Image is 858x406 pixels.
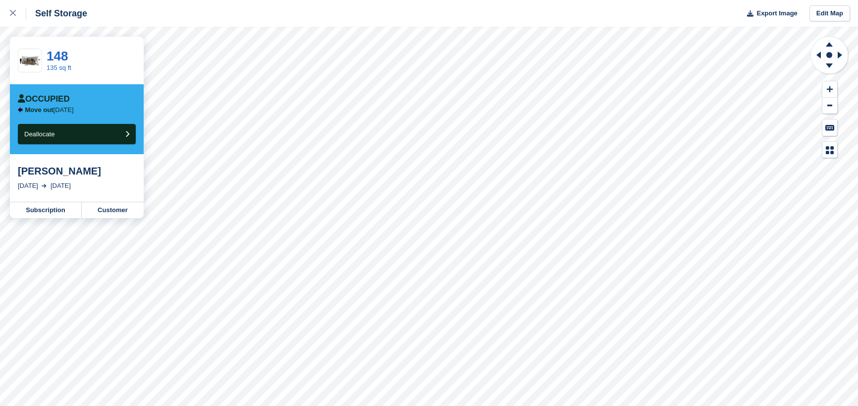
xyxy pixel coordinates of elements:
[51,181,71,191] div: [DATE]
[756,8,797,18] span: Export Image
[47,64,71,71] a: 135 sq ft
[822,98,837,114] button: Zoom Out
[809,5,850,22] a: Edit Map
[18,165,136,177] div: [PERSON_NAME]
[741,5,798,22] button: Export Image
[82,202,144,218] a: Customer
[10,202,82,218] a: Subscription
[25,106,54,114] span: Move out
[822,142,837,158] button: Map Legend
[25,106,74,114] p: [DATE]
[26,7,87,19] div: Self Storage
[822,119,837,136] button: Keyboard Shortcuts
[18,124,136,144] button: Deallocate
[18,107,23,113] img: arrow-left-icn-90495f2de72eb5bd0bd1c3c35deca35cc13f817d75bef06ecd7c0b315636ce7e.svg
[18,52,41,69] img: 135-sqft-unit%20(4).jpg
[42,184,47,188] img: arrow-right-light-icn-cde0832a797a2874e46488d9cf13f60e5c3a73dbe684e267c42b8395dfbc2abf.svg
[18,94,70,104] div: Occupied
[47,49,68,63] a: 148
[822,81,837,98] button: Zoom In
[24,130,54,138] span: Deallocate
[18,181,38,191] div: [DATE]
